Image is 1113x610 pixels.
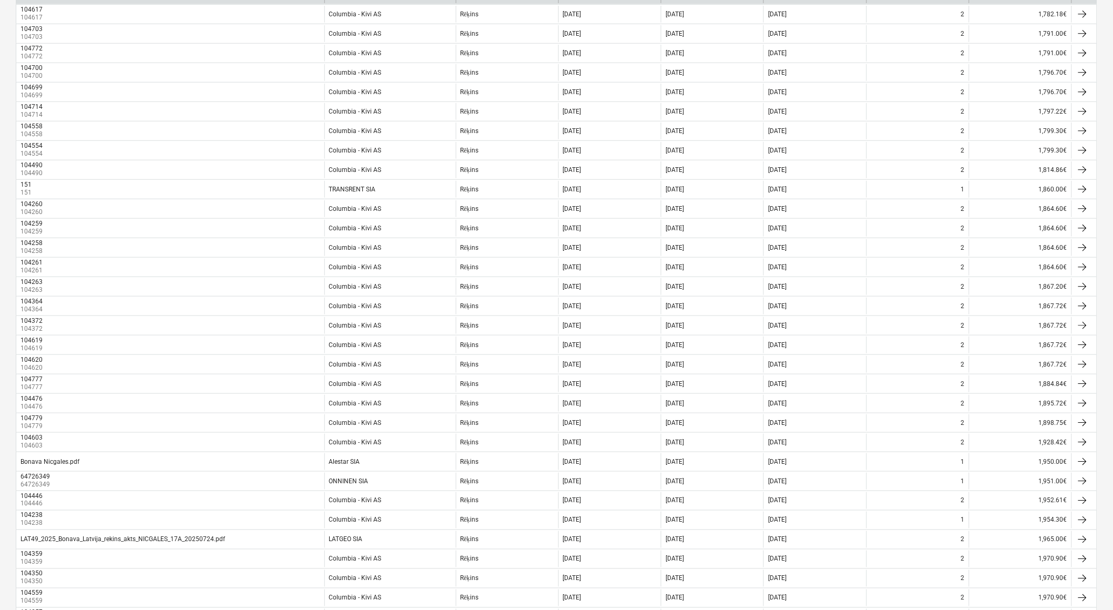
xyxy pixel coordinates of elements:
div: Rēķins [461,575,478,583]
div: ONNINEN SIA [329,477,369,485]
div: 104364 [21,298,43,305]
div: 1,814.86€ [969,161,1071,178]
div: [DATE] [563,380,581,388]
div: [DATE] [563,361,581,368]
div: Columbia - Kivi AS [329,400,382,407]
div: [DATE] [563,575,581,582]
div: [DATE] [563,127,581,135]
div: Columbia - Kivi AS [329,263,382,271]
div: 104619 [21,337,43,344]
div: 2 [961,302,965,310]
div: 1 [961,477,965,485]
div: [DATE] [768,400,787,407]
div: 104238 [21,512,43,519]
div: 1,867.72€ [969,317,1071,334]
div: Rēķins [461,477,478,485]
div: [DATE] [563,69,581,76]
div: Rēķins [461,166,478,174]
div: 104446 [21,492,43,500]
p: 104559 [21,597,45,606]
div: 104258 [21,239,43,247]
p: 104699 [21,91,45,100]
div: [DATE] [768,477,787,485]
div: 1 [961,186,965,193]
div: [DATE] [666,205,684,212]
div: [DATE] [666,322,684,329]
div: Rēķins [461,88,478,96]
div: Columbia - Kivi AS [329,88,382,96]
div: [DATE] [666,88,684,96]
div: [DATE] [768,88,787,96]
div: 1,867.72€ [969,298,1071,314]
div: Columbia - Kivi AS [329,49,382,57]
div: 104620 [21,356,43,363]
div: 2 [961,30,965,37]
div: [DATE] [666,536,684,543]
div: 1,864.60€ [969,259,1071,276]
div: Chat Widget [1060,560,1113,610]
div: [DATE] [666,400,684,407]
div: [DATE] [563,283,581,290]
div: [DATE] [563,302,581,310]
div: [DATE] [768,594,787,602]
p: 104700 [21,72,45,80]
div: [DATE] [666,555,684,563]
div: 2 [961,11,965,18]
div: 2 [961,127,965,135]
div: [DATE] [768,244,787,251]
div: 2 [961,439,965,446]
div: [DATE] [666,497,684,504]
div: Alestar SIA [329,458,360,465]
div: [DATE] [563,30,581,37]
div: 104259 [21,220,43,227]
p: 104603 [21,441,45,450]
div: Rēķins [461,244,478,252]
div: [DATE] [563,244,581,251]
div: [DATE] [666,516,684,524]
div: Columbia - Kivi AS [329,244,382,251]
div: 2 [961,49,965,57]
div: 1,796.70€ [969,64,1071,81]
div: 104558 [21,123,43,130]
div: 104350 [21,570,43,577]
div: 104490 [21,161,43,169]
div: Rēķins [461,439,478,446]
p: 104372 [21,324,45,333]
div: [DATE] [666,49,684,57]
div: 1,950.00€ [969,453,1071,470]
div: Columbia - Kivi AS [329,575,382,582]
div: Rēķins [461,516,478,524]
div: [DATE] [768,11,787,18]
div: [DATE] [563,594,581,602]
div: [DATE] [666,30,684,37]
p: 104490 [21,169,45,178]
div: 104779 [21,414,43,422]
div: Rēķins [461,11,478,18]
div: 1 [961,516,965,524]
p: 104476 [21,402,45,411]
div: 2 [961,594,965,602]
div: [DATE] [666,225,684,232]
div: Rēķins [461,419,478,427]
div: [DATE] [563,186,581,193]
p: 104350 [21,577,45,586]
div: 2 [961,225,965,232]
div: Rēķins [461,302,478,310]
div: [DATE] [666,361,684,368]
div: [DATE] [768,49,787,57]
p: 104446 [21,500,45,509]
div: 1,791.00€ [969,45,1071,62]
div: 1,799.30€ [969,123,1071,139]
div: [DATE] [563,497,581,504]
div: [DATE] [666,11,684,18]
div: 1,965.00€ [969,531,1071,548]
div: [DATE] [563,49,581,57]
div: Columbia - Kivi AS [329,147,382,154]
div: TRANSRENT SIA [329,186,376,193]
div: [DATE] [666,439,684,446]
div: Columbia - Kivi AS [329,497,382,504]
div: [DATE] [563,147,581,154]
div: 104603 [21,434,43,441]
p: 104772 [21,52,45,61]
div: [DATE] [666,108,684,115]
